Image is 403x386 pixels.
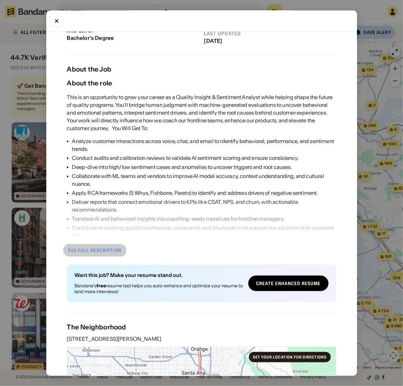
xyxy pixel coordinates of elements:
[72,172,336,187] div: Collaborate with ML teams and vendors to improve AI model accuracy, context understanding, and cu...
[72,189,336,196] div: Apply RCA frameworks (5 Whys, Fishbone, Pareto) to identify and address drivers of negative senti...
[204,30,336,37] div: Last updated
[68,248,121,252] div: See full description
[67,323,336,331] div: The Neighborhood
[72,163,336,171] div: Deep-dive into high/low sentiment cases and anomalies to uncover triggers and root causes.
[72,137,336,152] div: Analyze customer interactions across voice, chat, and email to identify behavioral, performance, ...
[67,78,112,88] div: About the role
[67,35,199,41] div: Bachelor's Degree
[204,38,336,44] div: [DATE]
[253,355,327,359] div: Set your location for directions
[97,282,106,288] b: free
[72,154,336,161] div: Conduct audits and calibration reviews to validate AI sentiment scoring and ensure consistency.
[72,198,336,213] div: Deliver reports that connect emotional drivers to KPIs like CSAT, NPS, and churn, with actionable...
[75,282,243,294] div: Bandana's resume tool helps you auto-enhance and optimize your resume to land more interviews!
[67,93,336,132] div: This is an opportunity to grow your career as a Quality Insight & Sentiment Analyst while helping...
[249,352,331,362] a: Set your location for directions
[67,65,336,73] div: About the Job
[256,281,321,285] div: Create Enhanced Resume
[67,336,336,341] div: [STREET_ADDRESS][PERSON_NAME]
[50,14,63,27] button: Close
[72,224,336,239] div: Contribute to evolving quality dashboards, scorecards, and playbooks that support the adoption of...
[75,272,243,277] div: Want this job? Make your resume stand out.
[72,215,336,222] div: Translate AI and behavioral insights into coaching-ready narratives for frontline managers.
